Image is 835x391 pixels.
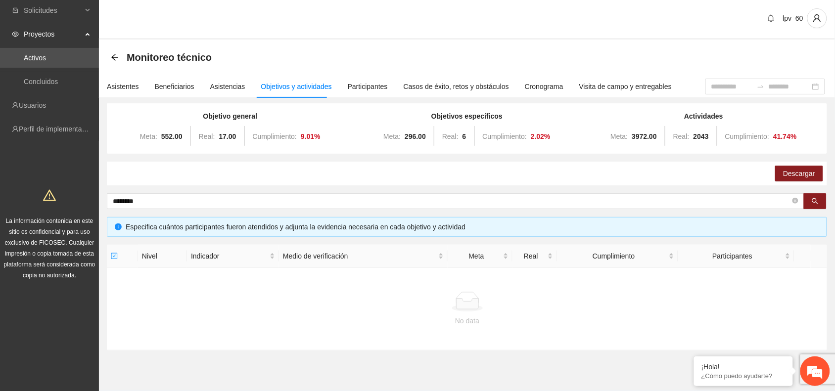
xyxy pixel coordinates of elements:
a: Usuarios [19,101,46,109]
span: Indicador [191,251,268,261]
strong: Objetivos específicos [431,112,503,120]
button: user [807,8,827,28]
div: Asistentes [107,81,139,92]
strong: Objetivo general [203,112,257,120]
span: Cumplimiento: [725,132,769,140]
th: Indicador [187,245,279,268]
a: Activos [24,54,46,62]
span: Cumplimiento [561,251,667,261]
div: Participantes [348,81,388,92]
strong: 6 [463,132,466,140]
div: Cronograma [525,81,563,92]
div: No data [115,315,820,326]
span: Solicitudes [24,0,82,20]
span: search [812,198,819,206]
div: Chatee con nosotros ahora [51,50,166,63]
th: Medio de verificación [279,245,448,268]
span: swap-right [757,83,765,90]
th: Participantes [678,245,794,268]
strong: 2043 [694,132,709,140]
p: ¿Cómo puedo ayudarte? [701,372,786,380]
th: Real [512,245,557,268]
span: warning [43,189,56,202]
strong: Actividades [684,112,723,120]
span: Meta: [383,132,401,140]
div: Visita de campo y entregables [579,81,672,92]
strong: 9.01 % [301,132,321,140]
strong: 552.00 [161,132,183,140]
button: bell [763,10,779,26]
button: Descargar [775,166,823,181]
a: Perfil de implementadora [19,125,96,133]
span: Medio de verificación [283,251,436,261]
strong: 41.74 % [773,132,797,140]
span: to [757,83,765,90]
span: check-square [111,253,118,260]
span: arrow-left [111,53,119,61]
div: Beneficiarios [155,81,194,92]
span: Meta [452,251,501,261]
span: user [808,14,827,23]
span: bell [764,14,779,22]
strong: 17.00 [219,132,236,140]
div: Especifica cuántos participantes fueron atendidos y adjunta la evidencia necesaria en cada objeti... [126,221,819,232]
span: Cumplimiento: [483,132,527,140]
textarea: Escriba su mensaje y pulse “Intro” [5,270,188,304]
span: Real [516,251,546,261]
span: Monitoreo técnico [127,49,212,65]
span: Cumplimiento: [253,132,297,140]
strong: 2.02 % [531,132,551,140]
span: Proyectos [24,24,82,44]
th: Nivel [138,245,187,268]
a: Concluidos [24,78,58,86]
span: Descargar [783,168,815,179]
span: Real: [442,132,459,140]
span: close-circle [792,197,798,206]
span: inbox [12,7,19,14]
div: Asistencias [210,81,245,92]
span: Meta: [610,132,628,140]
span: Participantes [682,251,783,261]
span: Real: [673,132,690,140]
button: search [804,193,827,209]
span: close-circle [792,198,798,204]
span: La información contenida en este sitio es confidencial y para uso exclusivo de FICOSEC. Cualquier... [4,217,95,279]
div: Objetivos y actividades [261,81,332,92]
span: eye [12,31,19,38]
span: Estamos en línea. [57,132,137,232]
th: Meta [448,245,512,268]
span: Real: [199,132,215,140]
strong: 3972.00 [632,132,657,140]
div: Casos de éxito, retos y obstáculos [404,81,509,92]
div: ¡Hola! [701,363,786,371]
span: lpv_60 [783,14,803,22]
span: Meta: [140,132,157,140]
strong: 296.00 [405,132,426,140]
th: Cumplimiento [557,245,678,268]
div: Back [111,53,119,62]
span: info-circle [115,223,122,230]
div: Minimizar ventana de chat en vivo [162,5,186,29]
